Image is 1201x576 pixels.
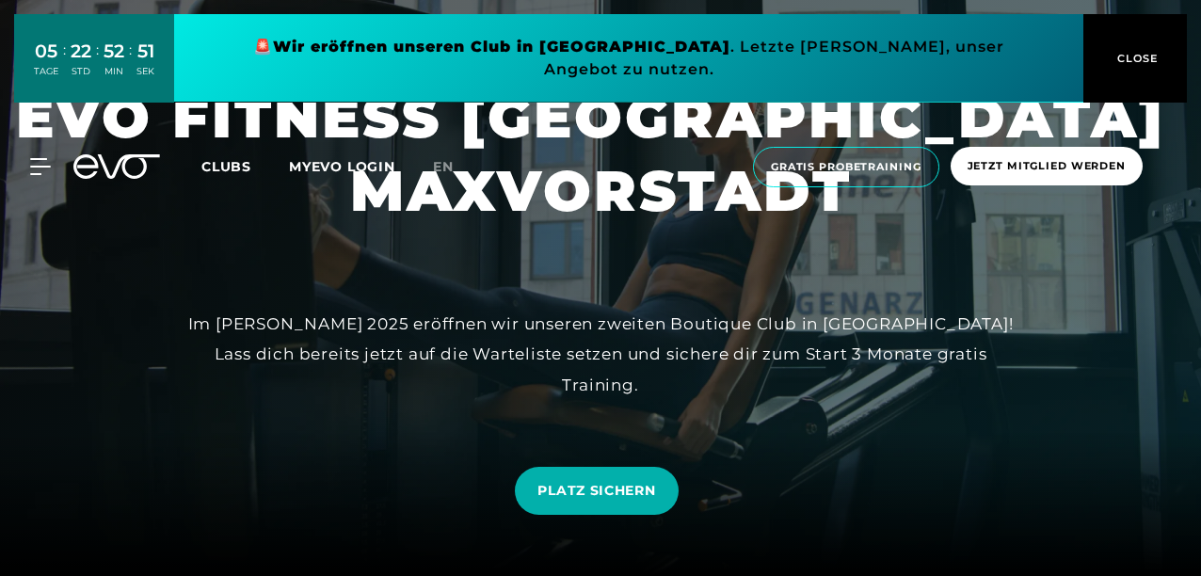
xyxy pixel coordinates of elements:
[945,147,1148,187] a: Jetzt Mitglied werden
[136,38,154,65] div: 51
[71,65,91,78] div: STD
[104,38,124,65] div: 52
[515,467,678,515] a: PLATZ SICHERN
[71,38,91,65] div: 22
[433,158,454,175] span: en
[136,65,154,78] div: SEK
[63,40,66,89] div: :
[289,158,395,175] a: MYEVO LOGIN
[96,40,99,89] div: :
[747,147,945,187] a: Gratis Probetraining
[34,65,58,78] div: TAGE
[1083,14,1187,103] button: CLOSE
[771,159,921,175] span: Gratis Probetraining
[968,158,1126,174] span: Jetzt Mitglied werden
[201,158,251,175] span: Clubs
[433,156,476,178] a: en
[537,481,655,501] span: PLATZ SICHERN
[177,309,1024,400] div: Im [PERSON_NAME] 2025 eröffnen wir unseren zweiten Boutique Club in [GEOGRAPHIC_DATA]! Lass dich ...
[201,157,289,175] a: Clubs
[104,65,124,78] div: MIN
[1113,50,1159,67] span: CLOSE
[34,38,58,65] div: 05
[129,40,132,89] div: :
